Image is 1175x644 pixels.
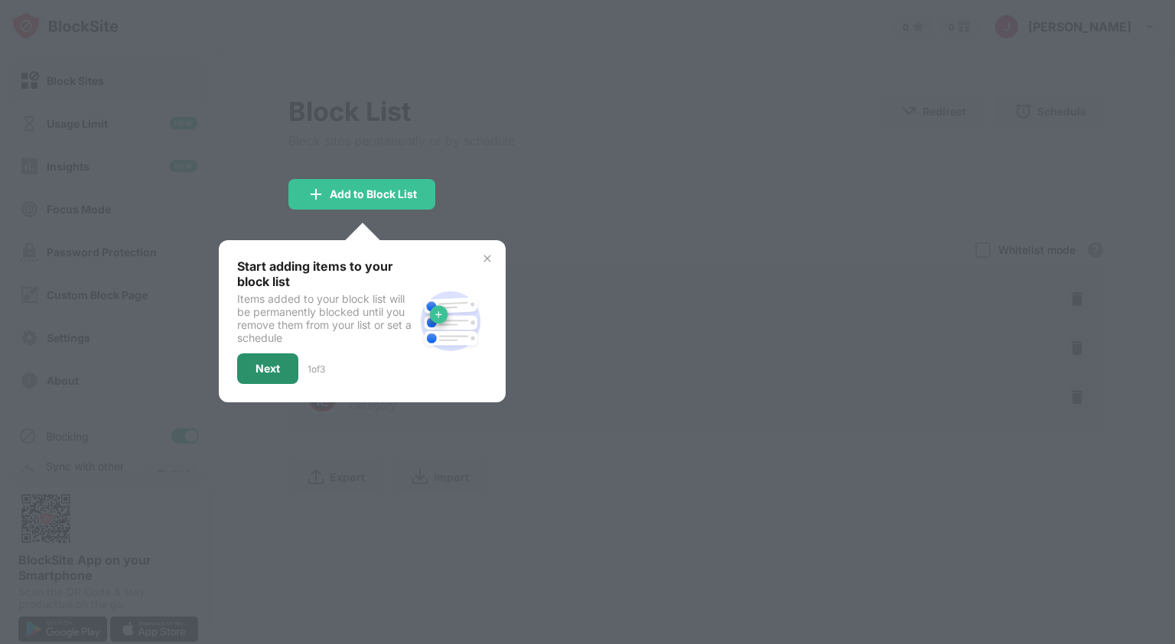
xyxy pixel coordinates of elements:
[330,188,417,200] div: Add to Block List
[256,363,280,375] div: Next
[237,259,414,289] div: Start adding items to your block list
[481,252,493,265] img: x-button.svg
[308,363,325,375] div: 1 of 3
[237,292,414,344] div: Items added to your block list will be permanently blocked until you remove them from your list o...
[414,285,487,358] img: block-site.svg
